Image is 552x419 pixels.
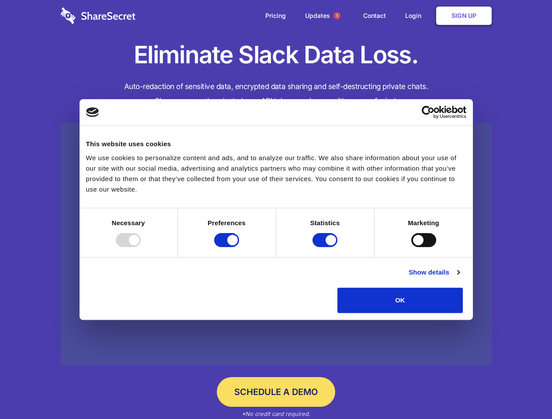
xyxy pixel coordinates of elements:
button: OK [337,288,463,313]
div: We use cookies to personalize content and ads, and to analyze our traffic. We also share informat... [86,153,466,195]
em: *No credit card required. [242,410,310,417]
a: Schedule a Demo [217,377,335,407]
h4: Auto-redaction of sensitive data, encrypted data sharing and self-destructing private chats. Shar... [61,79,492,108]
strong: Necessary [112,219,145,227]
a: Pricing [257,2,295,29]
span: 1 [333,12,340,19]
a: Contact [354,2,395,29]
img: logo-wordmark-white-trans-d4663122ce5f474addd5e946df7df03e33cb6a1c49d2221995e7729f52c070b2.svg [61,7,135,24]
a: Sign Up [436,7,492,25]
strong: Marketing [408,219,439,227]
strong: Preferences [208,219,246,227]
a: Usercentrics Cookiebot - opens in a new window [390,106,466,119]
img: logo [86,107,99,117]
h1: Eliminate Slack Data Loss. [61,39,492,71]
div: This website uses cookies [86,139,466,149]
a: Wistia video thumbnail [61,123,492,365]
a: Login [396,2,434,29]
strong: Statistics [310,219,340,227]
a: Show details [409,267,459,278]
